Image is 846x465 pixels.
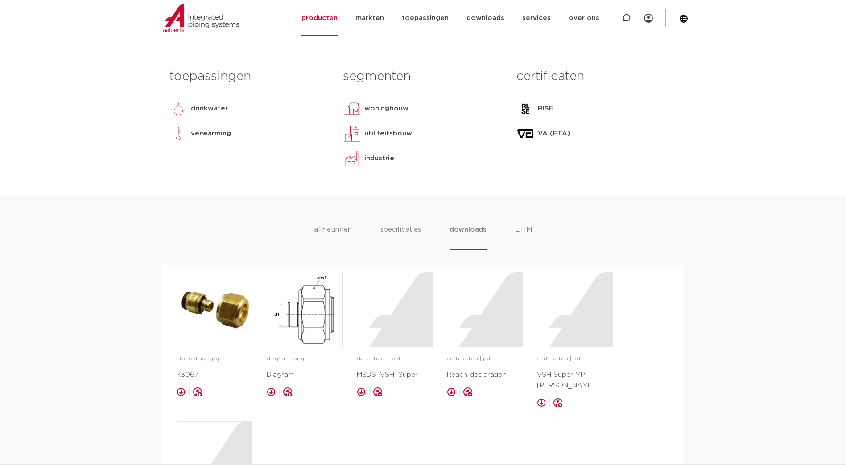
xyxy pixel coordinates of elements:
img: utiliteitsbouw [343,125,361,143]
p: RISE [538,103,553,114]
p: afbeelding | jpg [177,355,252,363]
p: certificaten | pdf [537,355,613,363]
h3: toepassingen [169,68,330,86]
p: verwarming [191,128,231,139]
img: VA (ETA) [516,125,534,143]
p: certificaten | pdf [447,355,523,363]
li: downloads [450,224,487,250]
p: Diagram [267,370,343,380]
a: image for K3067 [177,272,252,347]
p: industrie [364,153,394,164]
img: drinkwater [169,100,187,118]
li: specificaties [380,224,421,250]
img: RISE [516,100,534,118]
a: image for Diagram [267,272,343,347]
p: utiliteitsbouw [364,128,412,139]
p: data sheet | pdf [357,355,433,363]
img: woningbouw [343,100,361,118]
p: K3067 [177,370,252,380]
img: industrie [343,150,361,167]
h3: segmenten [343,68,503,86]
p: woningbouw [364,103,409,114]
p: drinkwater [191,103,228,114]
p: VA (ETA) [538,128,570,139]
p: MSDS_VSH_Super [357,370,433,380]
img: image for K3067 [177,272,252,347]
p: diagram | png [267,355,343,363]
h3: certificaten [516,68,677,86]
li: afmetingen [314,224,352,250]
p: VSH Super MPI [PERSON_NAME] [537,370,613,391]
p: Reach declaration [447,370,523,380]
img: image for Diagram [267,272,342,347]
li: ETIM [515,224,532,250]
img: verwarming [169,125,187,143]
